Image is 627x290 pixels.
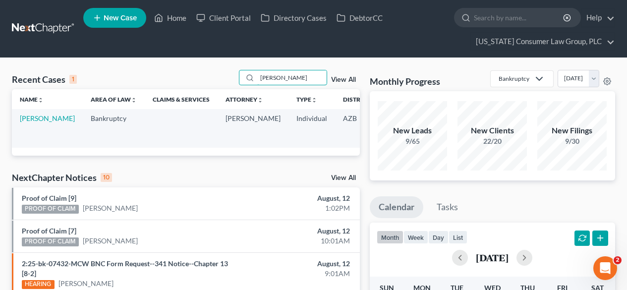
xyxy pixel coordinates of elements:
div: 9:01AM [247,269,349,279]
div: New Filings [537,125,607,136]
a: Tasks [428,196,467,218]
a: Typeunfold_more [296,96,317,103]
i: unfold_more [311,97,317,103]
a: View All [331,76,356,83]
th: Claims & Services [145,89,218,109]
div: PROOF OF CLAIM [22,205,79,214]
a: Proof of Claim [9] [22,194,76,202]
div: 10 [101,173,112,182]
div: August, 12 [247,259,349,269]
div: 9/30 [537,136,607,146]
button: day [428,231,449,244]
a: 2:25-bk-07432-MCW BNC Form Request--341 Notice--Chapter 13 [8-2] [22,259,228,278]
button: week [403,231,428,244]
div: 1 [69,75,77,84]
div: Bankruptcy [499,74,529,83]
a: Calendar [370,196,423,218]
a: Client Portal [191,9,256,27]
a: Attorneyunfold_more [226,96,263,103]
button: month [377,231,403,244]
td: [PERSON_NAME] [218,109,288,147]
a: DebtorCC [332,9,388,27]
span: 2 [614,256,622,264]
div: August, 12 [247,226,349,236]
h2: [DATE] [476,252,509,263]
button: list [449,231,467,244]
td: Bankruptcy [83,109,145,147]
input: Search by name... [474,8,565,27]
a: [PERSON_NAME] [20,114,75,122]
div: New Leads [378,125,447,136]
a: Nameunfold_more [20,96,44,103]
a: Area of Lawunfold_more [91,96,137,103]
input: Search by name... [257,70,327,85]
td: AZB [335,109,384,147]
a: [PERSON_NAME] [58,279,114,289]
div: New Clients [457,125,527,136]
i: unfold_more [131,97,137,103]
div: 22/20 [457,136,527,146]
div: 9/65 [378,136,447,146]
a: [PERSON_NAME] [83,203,138,213]
i: unfold_more [257,97,263,103]
div: 1:02PM [247,203,349,213]
a: Help [581,9,615,27]
a: [PERSON_NAME] [83,236,138,246]
a: Home [149,9,191,27]
a: [US_STATE] Consumer Law Group, PLC [471,33,615,51]
div: 10:01AM [247,236,349,246]
a: Districtunfold_more [343,96,376,103]
h3: Monthly Progress [370,75,440,87]
span: New Case [104,14,137,22]
div: Recent Cases [12,73,77,85]
div: PROOF OF CLAIM [22,237,79,246]
div: HEARING [22,280,55,289]
div: August, 12 [247,193,349,203]
iframe: Intercom live chat [593,256,617,280]
a: Proof of Claim [7] [22,227,76,235]
td: Individual [288,109,335,147]
i: unfold_more [38,97,44,103]
a: View All [331,174,356,181]
a: Directory Cases [256,9,332,27]
div: NextChapter Notices [12,172,112,183]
